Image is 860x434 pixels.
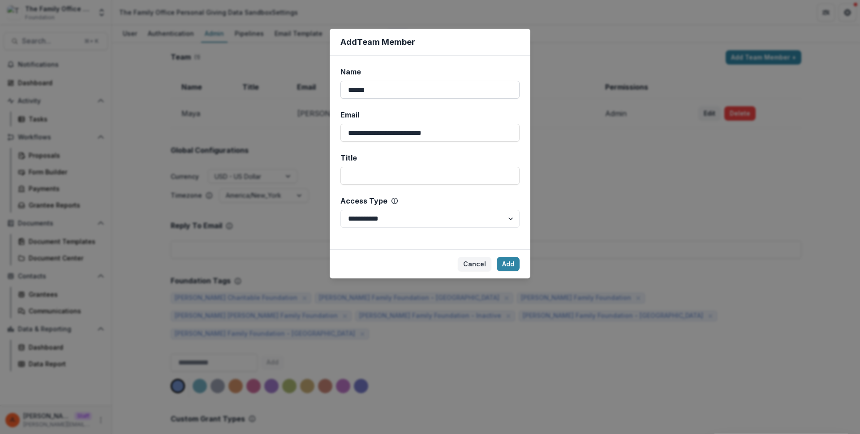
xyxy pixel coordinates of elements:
[340,66,361,77] span: Name
[340,195,387,206] span: Access Type
[340,152,357,163] span: Title
[340,109,359,120] span: Email
[458,257,491,271] button: Cancel
[497,257,520,271] button: Add
[330,29,530,56] header: Add Team Member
